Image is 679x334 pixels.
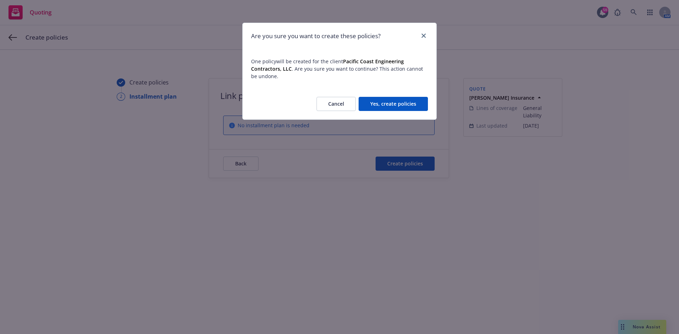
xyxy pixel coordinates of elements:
a: close [419,31,428,40]
button: Cancel [317,97,356,111]
span: One policy will be created for the client . Are you sure you want to continue? This action cannot... [251,58,428,80]
strong: Pacific Coast Engineering Contractors, LLC [251,58,404,72]
h1: Are you sure you want to create these policies? [251,31,381,41]
button: Yes, create policies [359,97,428,111]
